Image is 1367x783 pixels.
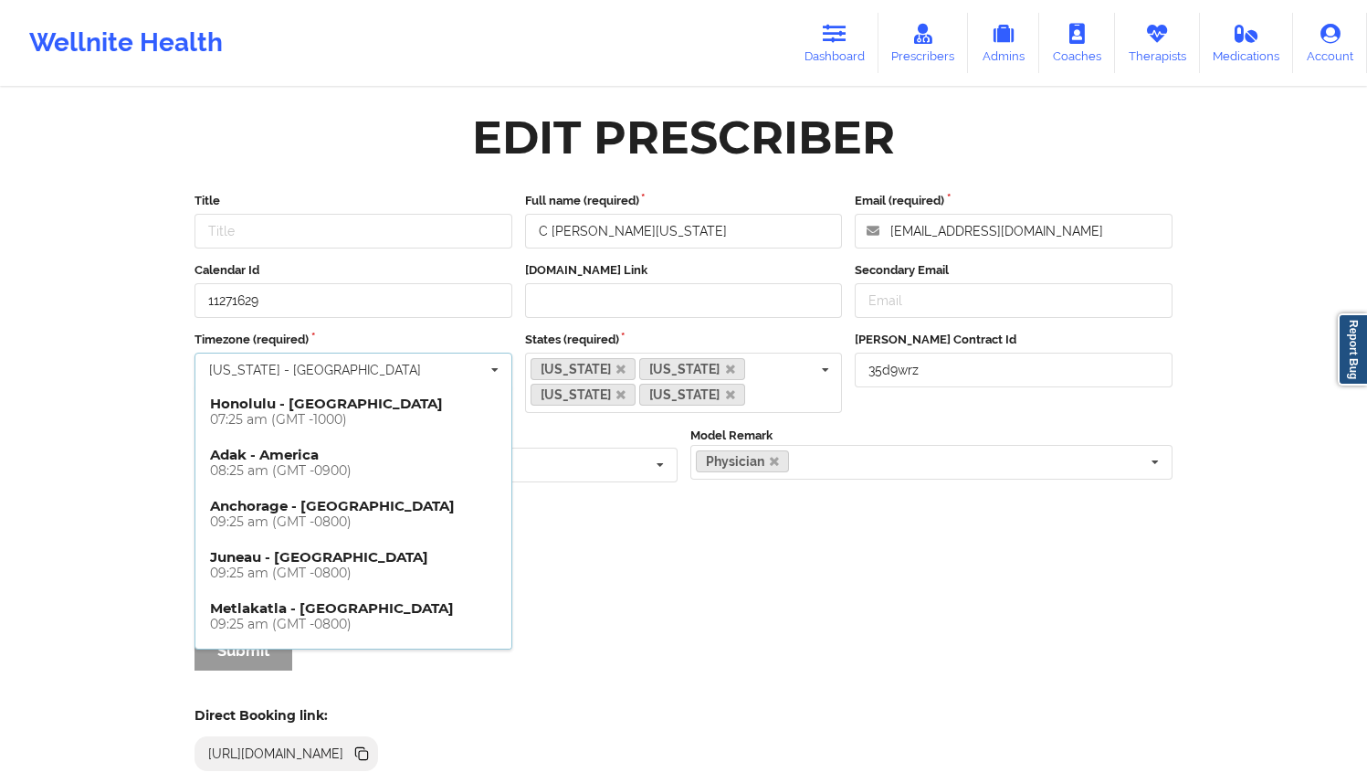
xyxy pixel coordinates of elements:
h4: Honolulu - [GEOGRAPHIC_DATA] [210,395,497,428]
input: Deel Contract Id [855,353,1172,387]
a: Account [1293,13,1367,73]
a: Therapists [1115,13,1200,73]
label: Timezone (required) [195,331,512,349]
input: Calendar Id [195,283,512,318]
div: [URL][DOMAIN_NAME] [201,745,352,763]
h5: Direct Booking link: [195,707,378,724]
div: 09:25 am (GMT -0800) [210,566,497,581]
div: 09:25 am (GMT -0800) [210,617,497,632]
label: Email (required) [855,192,1172,210]
label: Secondary Email [855,261,1172,280]
label: [PERSON_NAME] Contract Id [855,331,1172,349]
a: Dashboard [791,13,878,73]
input: Title [195,214,512,249]
input: Email [855,283,1172,318]
label: Calendar Id [195,261,512,280]
h4: Metlakatla - [GEOGRAPHIC_DATA] [210,599,497,632]
a: [US_STATE] [639,384,745,406]
label: [DOMAIN_NAME] Link [525,261,843,280]
a: [US_STATE] [531,358,636,380]
input: Email address [855,214,1172,249]
input: Full name [525,214,843,249]
label: Title [195,192,512,210]
label: Model Remark [690,427,773,445]
a: [US_STATE] [639,358,745,380]
h4: Adak - America [210,446,497,479]
a: Prescribers [878,13,969,73]
a: Coaches [1039,13,1115,73]
div: 07:25 am (GMT -1000) [210,412,497,428]
h4: Juneau - [GEOGRAPHIC_DATA] [210,548,497,581]
h4: Anchorage - [GEOGRAPHIC_DATA] [210,497,497,530]
div: 09:25 am (GMT -0800) [210,514,497,530]
label: Insurance Type [195,532,1172,550]
a: Medications [1200,13,1294,73]
label: States (required) [525,331,843,349]
a: Report Bug [1338,313,1367,386]
div: Edit Prescriber [472,109,895,166]
a: [US_STATE] [531,384,636,406]
a: Physician [696,450,790,472]
label: Full name (required) [525,192,843,210]
div: 08:25 am (GMT -0900) [210,463,497,479]
a: Admins [968,13,1039,73]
